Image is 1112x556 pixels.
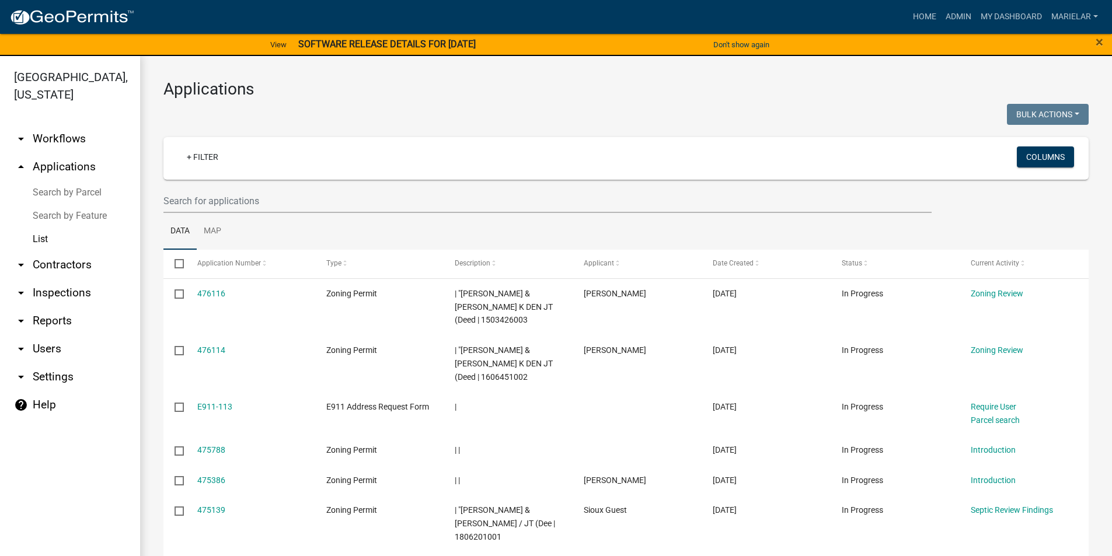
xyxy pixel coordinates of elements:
[842,289,883,298] span: In Progress
[14,258,28,272] i: arrow_drop_down
[713,259,754,267] span: Date Created
[455,402,456,411] span: |
[584,345,646,355] span: Kelsey
[960,250,1089,278] datatable-header-cell: Current Activity
[971,415,1020,425] a: Parcel search
[163,250,186,278] datatable-header-cell: Select
[713,475,737,485] span: 09/08/2025
[455,505,555,541] span: | "SMIT, SCOTT A. & LINDSAY M. / JT (Dee | 1806201001
[326,345,377,355] span: Zoning Permit
[584,259,614,267] span: Applicant
[573,250,702,278] datatable-header-cell: Applicant
[971,289,1023,298] a: Zoning Review
[1096,35,1103,49] button: Close
[1047,6,1103,28] a: marielar
[163,189,932,213] input: Search for applications
[713,505,737,515] span: 09/08/2025
[971,345,1023,355] a: Zoning Review
[842,505,883,515] span: In Progress
[186,250,315,278] datatable-header-cell: Application Number
[455,475,460,485] span: | |
[14,160,28,174] i: arrow_drop_up
[1007,104,1089,125] button: Bulk Actions
[444,250,573,278] datatable-header-cell: Description
[908,6,941,28] a: Home
[197,213,228,250] a: Map
[713,402,737,411] span: 09/09/2025
[14,370,28,384] i: arrow_drop_down
[941,6,976,28] a: Admin
[584,475,646,485] span: Joel Sikkema
[455,445,460,454] span: | |
[197,289,225,298] a: 476116
[842,345,883,355] span: In Progress
[14,286,28,300] i: arrow_drop_down
[14,398,28,412] i: help
[326,445,377,454] span: Zoning Permit
[197,259,261,267] span: Application Number
[326,505,377,515] span: Zoning Permit
[971,475,1016,485] a: Introduction
[1096,34,1103,50] span: ×
[266,35,291,54] a: View
[971,445,1016,454] a: Introduction
[14,132,28,146] i: arrow_drop_down
[197,402,232,411] a: E911-113
[14,342,28,356] i: arrow_drop_down
[197,475,225,485] a: 475386
[713,289,737,298] span: 09/09/2025
[455,259,490,267] span: Description
[455,345,553,382] span: | "HERDER, GARY J. & DEANNE K DEN JT (Deed | 1606451002
[842,445,883,454] span: In Progress
[971,402,1016,411] a: Require User
[584,505,627,515] span: Sioux Guest
[709,35,774,54] button: Don't show again
[326,289,377,298] span: Zoning Permit
[197,345,225,355] a: 476114
[326,475,377,485] span: Zoning Permit
[702,250,831,278] datatable-header-cell: Date Created
[842,475,883,485] span: In Progress
[14,314,28,328] i: arrow_drop_down
[455,289,553,325] span: | "HERDER, GARY J. & DEANNE K DEN JT (Deed | 1503426003
[315,250,444,278] datatable-header-cell: Type
[713,445,737,454] span: 09/09/2025
[831,250,960,278] datatable-header-cell: Status
[842,402,883,411] span: In Progress
[971,505,1053,515] a: Septic Review Findings
[163,79,1089,99] h3: Applications
[298,39,476,50] strong: SOFTWARE RELEASE DETAILS FOR [DATE]
[197,505,225,515] a: 475139
[842,259,862,267] span: Status
[326,402,429,411] span: E911 Address Request Form
[976,6,1047,28] a: My Dashboard
[584,289,646,298] span: Kelsey
[971,259,1019,267] span: Current Activity
[163,213,197,250] a: Data
[1017,146,1074,167] button: Columns
[197,445,225,454] a: 475788
[713,345,737,355] span: 09/09/2025
[177,146,228,167] a: + Filter
[326,259,341,267] span: Type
